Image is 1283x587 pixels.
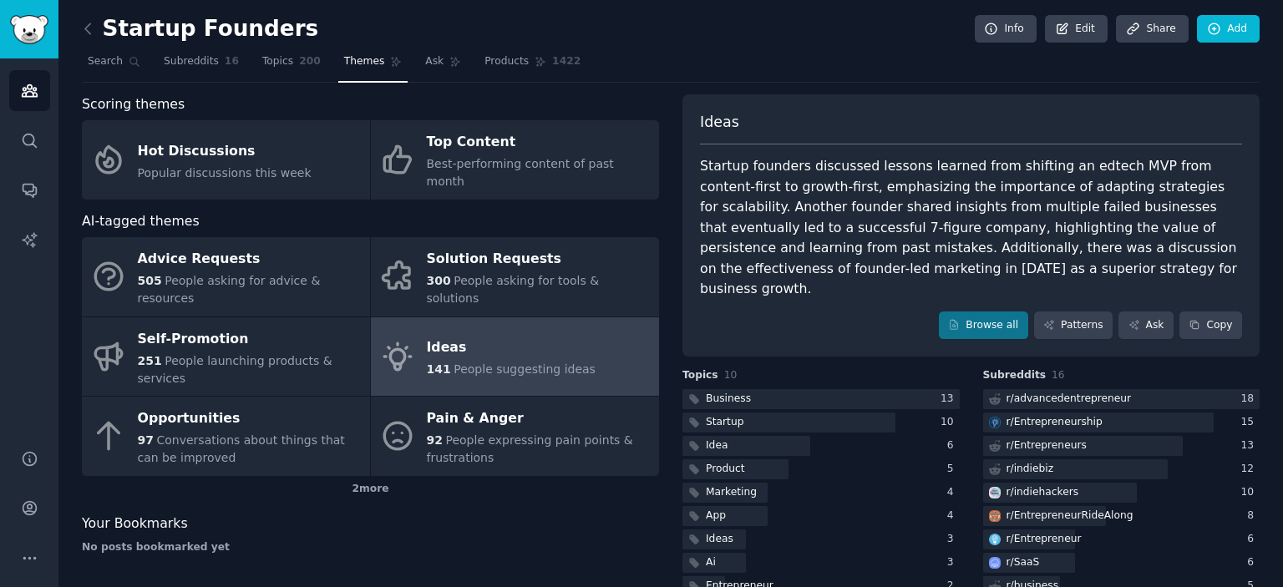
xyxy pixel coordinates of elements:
[1240,415,1260,430] div: 15
[82,540,659,555] div: No posts bookmarked yet
[1240,438,1260,453] div: 13
[706,462,745,477] div: Product
[484,54,529,69] span: Products
[88,54,123,69] span: Search
[947,485,960,500] div: 4
[975,15,1037,43] a: Info
[138,274,321,305] span: People asking for advice & resources
[706,555,716,570] div: Ai
[1007,509,1133,524] div: r/ EntrepreneurRideAlong
[1247,532,1260,547] div: 6
[682,506,960,527] a: App4
[1116,15,1188,43] a: Share
[82,397,370,476] a: Opportunities97Conversations about things that can be improved
[983,436,1260,457] a: r/Entrepreneurs13
[1240,462,1260,477] div: 12
[82,120,370,200] a: Hot DiscussionsPopular discussions this week
[989,487,1001,498] img: indiehackers
[682,389,960,410] a: Business13
[138,354,162,367] span: 251
[10,15,48,44] img: GummySearch logo
[983,506,1260,527] a: EntrepreneurRideAlongr/EntrepreneurRideAlong8
[989,534,1001,545] img: Entrepreneur
[371,120,659,200] a: Top ContentBest-performing content of past month
[941,415,960,430] div: 10
[1034,311,1113,340] a: Patterns
[371,317,659,397] a: Ideas141People suggesting ideas
[82,237,370,316] a: Advice Requests505People asking for advice & resources
[425,54,444,69] span: Ask
[427,433,633,464] span: People expressing pain points & frustrations
[427,129,651,156] div: Top Content
[82,94,185,115] span: Scoring themes
[682,412,960,433] a: Startup10
[479,48,586,83] a: Products1422
[1007,462,1054,477] div: r/ indiebiz
[427,274,600,305] span: People asking for tools & solutions
[138,138,312,164] div: Hot Discussions
[983,483,1260,504] a: indiehackersr/indiehackers10
[1007,485,1079,500] div: r/ indiehackers
[138,166,312,180] span: Popular discussions this week
[682,483,960,504] a: Marketing4
[138,406,362,433] div: Opportunities
[1007,532,1082,547] div: r/ Entrepreneur
[983,389,1260,410] a: r/advancedentrepreneur18
[947,509,960,524] div: 4
[941,392,960,407] div: 13
[983,529,1260,550] a: Entrepreneurr/Entrepreneur6
[427,362,451,376] span: 141
[939,311,1028,340] a: Browse all
[983,412,1260,433] a: Entrepreneurshipr/Entrepreneurship15
[82,317,370,397] a: Self-Promotion251People launching products & services
[427,246,651,273] div: Solution Requests
[1045,15,1108,43] a: Edit
[344,54,385,69] span: Themes
[82,476,659,503] div: 2 more
[706,415,743,430] div: Startup
[138,433,345,464] span: Conversations about things that can be improved
[82,514,188,534] span: Your Bookmarks
[427,406,651,433] div: Pain & Anger
[682,436,960,457] a: Idea6
[989,557,1001,569] img: SaaS
[1118,311,1174,340] a: Ask
[138,274,162,287] span: 505
[1007,555,1040,570] div: r/ SaaS
[427,335,596,362] div: Ideas
[138,433,154,447] span: 97
[706,392,751,407] div: Business
[983,368,1047,383] span: Subreddits
[1240,485,1260,500] div: 10
[256,48,327,83] a: Topics200
[164,54,219,69] span: Subreddits
[82,48,146,83] a: Search
[138,246,362,273] div: Advice Requests
[454,362,596,376] span: People suggesting ideas
[989,417,1001,428] img: Entrepreneurship
[82,16,318,43] h2: Startup Founders
[138,326,362,352] div: Self-Promotion
[138,354,332,385] span: People launching products & services
[947,438,960,453] div: 6
[225,54,239,69] span: 16
[706,509,726,524] div: App
[1007,415,1103,430] div: r/ Entrepreneurship
[682,553,960,574] a: Ai3
[427,274,451,287] span: 300
[1179,311,1242,340] button: Copy
[427,433,443,447] span: 92
[1197,15,1260,43] a: Add
[371,237,659,316] a: Solution Requests300People asking for tools & solutions
[700,112,739,133] span: Ideas
[983,459,1260,480] a: r/indiebiz12
[706,438,728,453] div: Idea
[947,462,960,477] div: 5
[682,459,960,480] a: Product5
[1240,392,1260,407] div: 18
[1007,438,1087,453] div: r/ Entrepreneurs
[262,54,293,69] span: Topics
[1007,392,1132,407] div: r/ advancedentrepreneur
[338,48,408,83] a: Themes
[947,555,960,570] div: 3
